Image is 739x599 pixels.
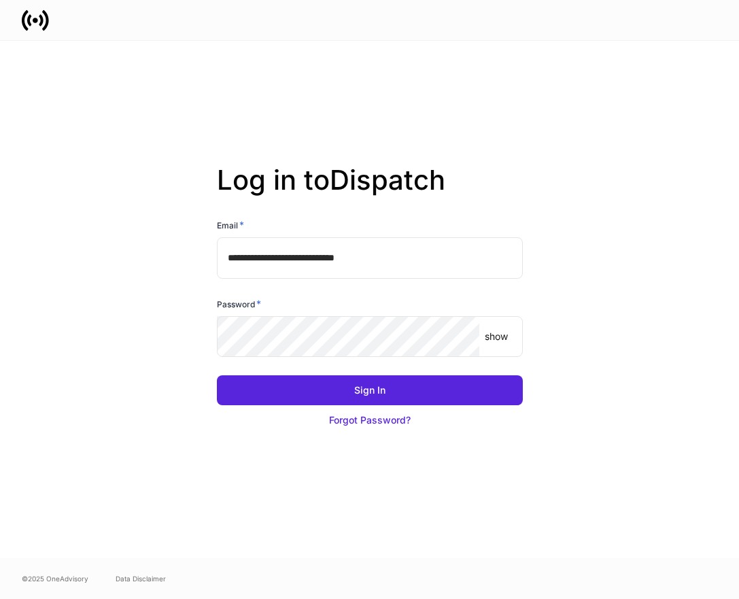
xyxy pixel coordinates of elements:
[485,330,508,343] p: show
[116,573,166,584] a: Data Disclaimer
[354,383,385,397] div: Sign In
[217,405,523,435] button: Forgot Password?
[329,413,411,427] div: Forgot Password?
[217,297,261,311] h6: Password
[217,375,523,405] button: Sign In
[217,164,523,218] h2: Log in to Dispatch
[217,218,244,232] h6: Email
[22,573,88,584] span: © 2025 OneAdvisory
